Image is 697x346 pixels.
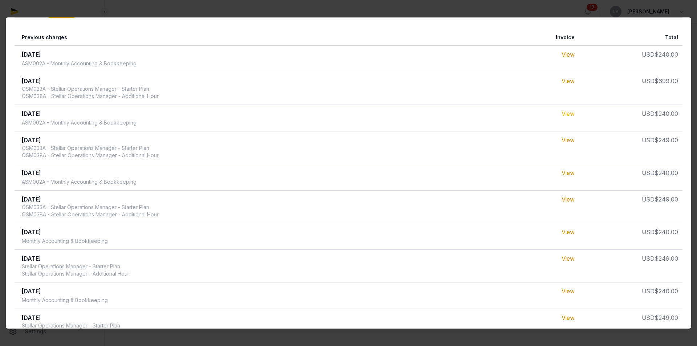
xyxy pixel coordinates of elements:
a: View [562,169,575,176]
th: Invoice [451,29,579,46]
span: USD [642,228,655,236]
span: USD [642,51,655,58]
span: [DATE] [22,110,41,117]
span: USD [642,288,655,295]
span: [DATE] [22,137,41,144]
span: [DATE] [22,51,41,58]
th: Total [579,29,682,46]
span: $240.00 [655,228,678,236]
span: [DATE] [22,196,41,203]
div: Monthly Accounting & Bookkeeping [22,297,108,304]
span: USD [642,314,655,321]
a: View [562,228,575,236]
div: ASM002A - Monthly Accounting & Bookkeeping [22,178,136,186]
span: [DATE] [22,77,41,85]
a: View [562,77,575,85]
a: View [562,196,575,203]
span: USD [642,169,655,176]
span: $240.00 [655,110,678,117]
a: View [562,255,575,262]
div: Monthly Accounting & Bookkeeping [22,237,108,245]
span: [DATE] [22,288,41,295]
a: View [562,137,575,144]
span: $240.00 [655,51,678,58]
div: OSM033A - Stellar Operations Manager - Starter Plan OSM038A - Stellar Operations Manager - Additi... [22,204,159,218]
span: USD [642,137,655,144]
span: USD [642,110,655,117]
span: $249.00 [655,255,678,262]
div: Stellar Operations Manager - Starter Plan Stellar Operations Manager - Additional Hour [22,322,129,337]
div: Stellar Operations Manager - Starter Plan Stellar Operations Manager - Additional Hour [22,263,129,277]
span: $249.00 [655,314,678,321]
span: USD [642,196,655,203]
span: [DATE] [22,314,41,321]
span: $240.00 [655,169,678,176]
span: $249.00 [655,137,678,144]
div: ASM002A - Monthly Accounting & Bookkeeping [22,119,136,126]
a: View [562,314,575,321]
th: Previous charges [15,29,451,46]
span: USD [642,255,655,262]
span: $249.00 [655,196,678,203]
a: View [562,110,575,117]
span: [DATE] [22,255,41,262]
span: [DATE] [22,228,41,236]
div: OSM033A - Stellar Operations Manager - Starter Plan OSM038A - Stellar Operations Manager - Additi... [22,85,159,100]
a: View [562,288,575,295]
div: ASM002A - Monthly Accounting & Bookkeeping [22,60,136,67]
div: OSM033A - Stellar Operations Manager - Starter Plan OSM038A - Stellar Operations Manager - Additi... [22,144,159,159]
a: View [562,51,575,58]
span: $240.00 [655,288,678,295]
span: [DATE] [22,169,41,176]
span: $699.00 [655,77,678,85]
span: USD [642,77,655,85]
